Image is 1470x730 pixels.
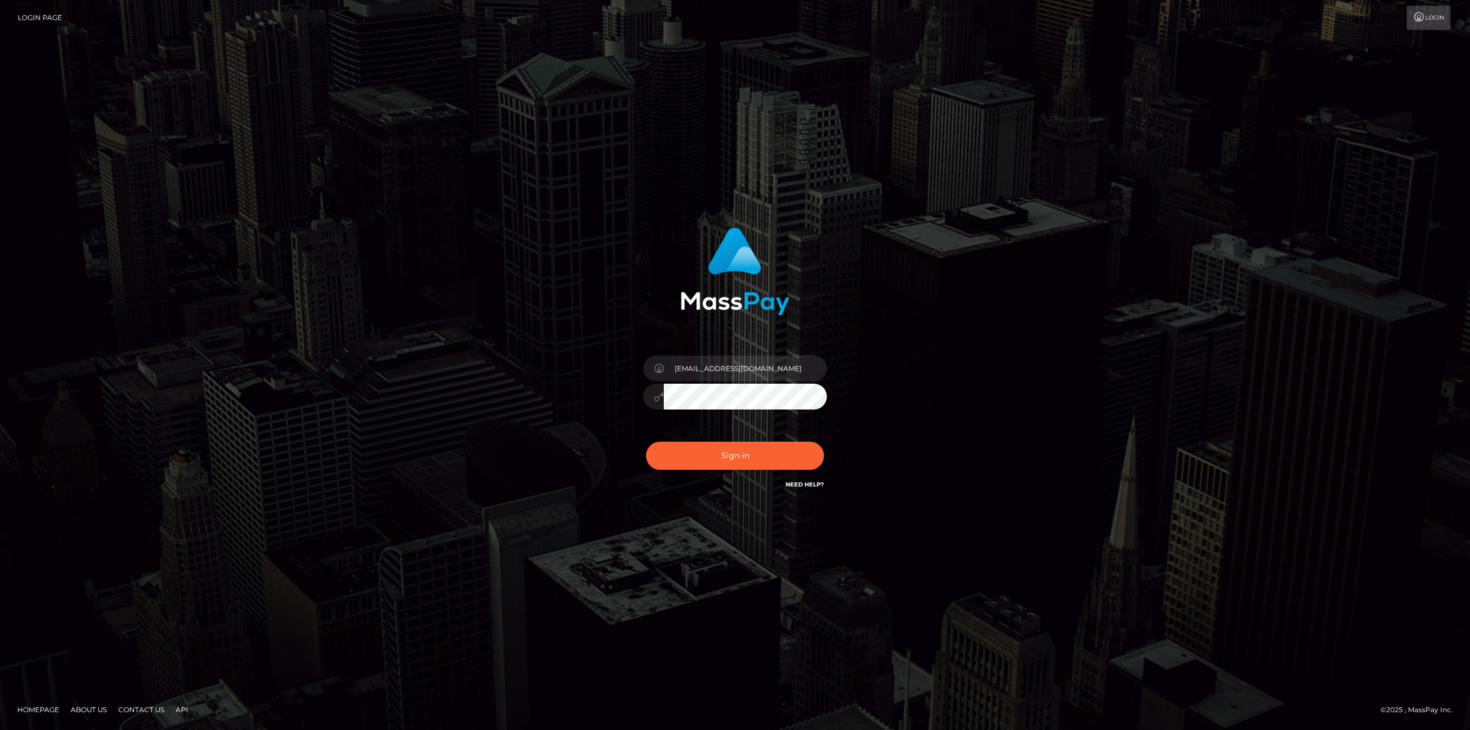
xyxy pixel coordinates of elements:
[680,227,790,315] img: MassPay Login
[114,701,169,719] a: Contact Us
[786,481,824,488] a: Need Help?
[13,701,64,719] a: Homepage
[646,442,824,470] button: Sign in
[171,701,193,719] a: API
[664,356,827,381] input: Username...
[66,701,111,719] a: About Us
[1407,6,1450,30] a: Login
[1380,704,1461,716] div: © 2025 , MassPay Inc.
[18,6,62,30] a: Login Page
